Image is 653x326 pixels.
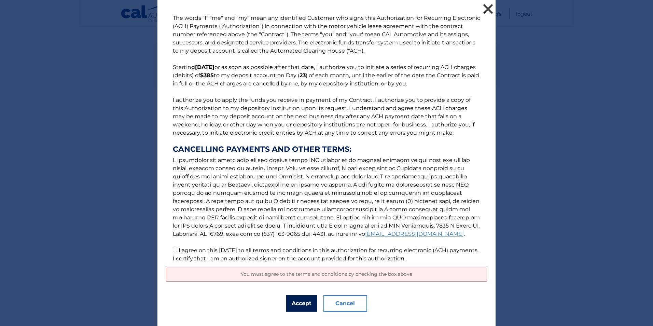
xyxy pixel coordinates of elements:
a: [EMAIL_ADDRESS][DOMAIN_NAME] [365,231,464,237]
b: 23 [300,72,306,79]
button: Cancel [323,295,367,312]
label: I agree on this [DATE] to all terms and conditions in this authorization for recurring electronic... [173,247,478,262]
b: $385 [200,72,214,79]
button: Accept [286,295,317,312]
p: The words "I" "me" and "my" mean any identified Customer who signs this Authorization for Recurri... [166,14,487,263]
span: You must agree to the terms and conditions by checking the box above [241,271,412,277]
button: × [481,2,495,16]
strong: CANCELLING PAYMENTS AND OTHER TERMS: [173,145,480,153]
b: [DATE] [195,64,214,70]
